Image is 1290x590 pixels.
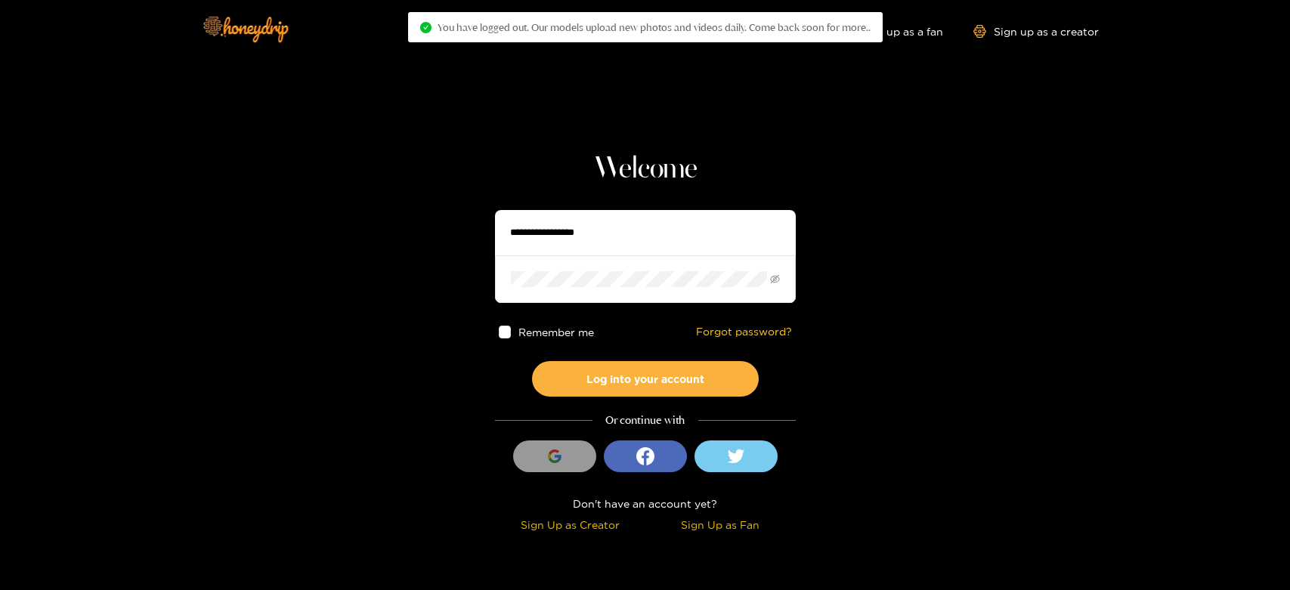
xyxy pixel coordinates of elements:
[438,21,871,33] span: You have logged out. Our models upload new photos and videos daily. Come back soon for more..
[495,151,796,187] h1: Welcome
[840,25,943,38] a: Sign up as a fan
[696,326,792,338] a: Forgot password?
[420,22,432,33] span: check-circle
[499,516,642,533] div: Sign Up as Creator
[649,516,792,533] div: Sign Up as Fan
[770,274,780,284] span: eye-invisible
[495,412,796,429] div: Or continue with
[973,25,1099,38] a: Sign up as a creator
[532,361,759,397] button: Log into your account
[495,495,796,512] div: Don't have an account yet?
[518,326,594,338] span: Remember me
